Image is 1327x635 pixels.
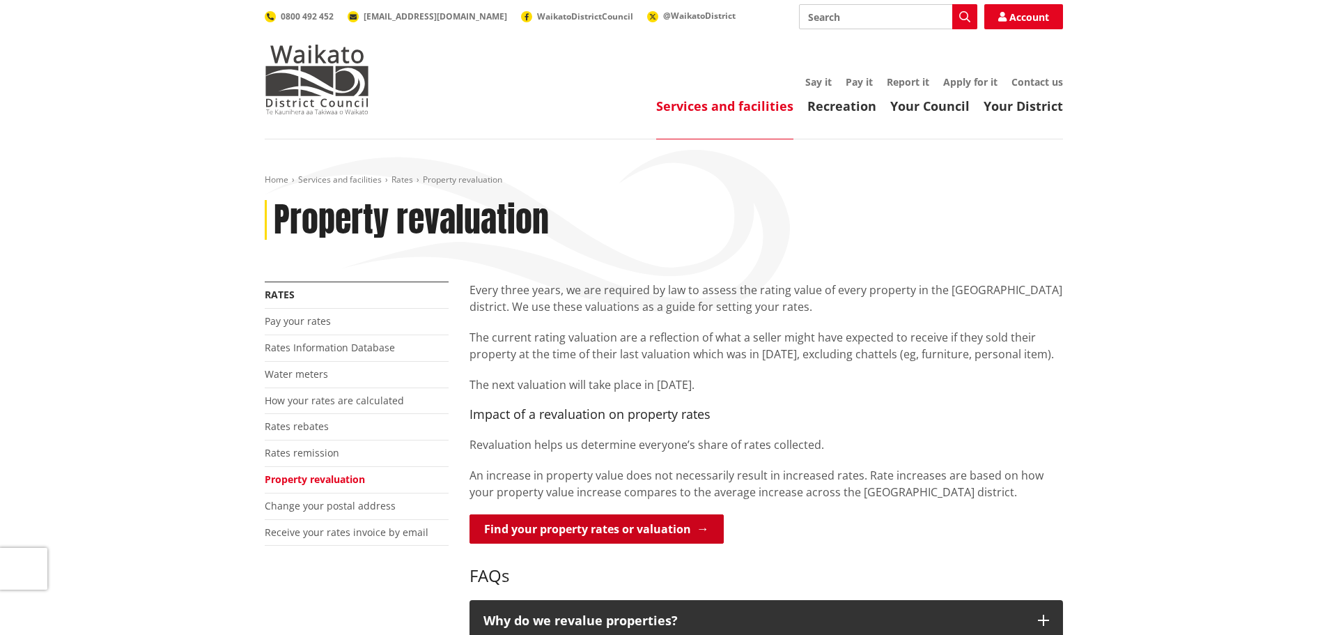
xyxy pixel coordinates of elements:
a: How your rates are calculated [265,394,404,407]
input: Search input [799,4,977,29]
a: Home [265,174,288,185]
a: Receive your rates invoice by email [265,526,428,539]
p: Every three years, we are required by law to assess the rating value of every property in the [GE... [470,282,1063,315]
a: Rates [391,174,413,185]
a: Water meters [265,367,328,381]
h1: Property revaluation [274,200,549,240]
span: 0800 492 452 [281,10,334,22]
a: Rates Information Database [265,341,395,354]
nav: breadcrumb [265,174,1063,186]
span: Property revaluation [423,174,502,185]
a: [EMAIL_ADDRESS][DOMAIN_NAME] [348,10,507,22]
img: Waikato District Council - Te Kaunihera aa Takiwaa o Waikato [265,45,369,114]
p: An increase in property value does not necessarily result in increased rates. Rate increases are ... [470,467,1063,500]
a: Contact us [1011,75,1063,89]
a: Rates remission [265,446,339,459]
p: The current rating valuation are a reflection of what a seller might have expected to receive if ... [470,329,1063,362]
a: Services and facilities [298,174,382,185]
a: @WaikatoDistrict [647,10,736,22]
h3: FAQs [470,546,1063,586]
a: 0800 492 452 [265,10,334,22]
a: Pay it [846,75,873,89]
span: @WaikatoDistrict [663,10,736,22]
a: Report it [887,75,929,89]
a: Account [984,4,1063,29]
a: WaikatoDistrictCouncil [521,10,633,22]
a: Recreation [807,98,876,114]
a: Say it [805,75,832,89]
a: Change your postal address [265,499,396,512]
span: WaikatoDistrictCouncil [537,10,633,22]
a: Rates rebates [265,420,329,433]
a: Property revaluation [265,473,365,486]
p: Why do we revalue properties? [483,614,1024,628]
a: Pay your rates [265,314,331,328]
p: Revaluation helps us determine everyone’s share of rates collected. [470,436,1063,453]
a: Your District [984,98,1063,114]
span: [EMAIL_ADDRESS][DOMAIN_NAME] [364,10,507,22]
h4: Impact of a revaluation on property rates [470,407,1063,422]
a: Your Council [890,98,970,114]
a: Services and facilities [656,98,793,114]
a: Apply for it [943,75,998,89]
p: The next valuation will take place in [DATE]. [470,376,1063,393]
a: Find your property rates or valuation [470,514,724,544]
a: Rates [265,288,295,301]
iframe: Messenger Launcher [1263,576,1313,627]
